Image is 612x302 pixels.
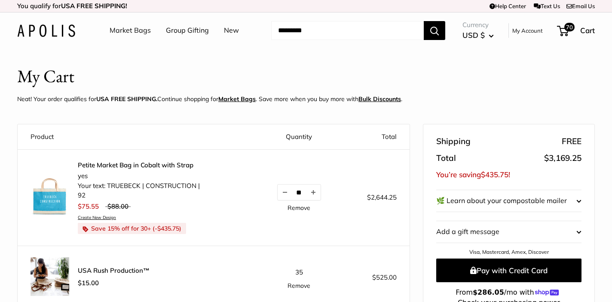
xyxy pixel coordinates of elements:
button: Search [424,21,445,40]
span: 70 [564,23,575,31]
li: yes [78,171,200,181]
button: Decrease quantity by 1 [278,185,292,200]
a: Remove [288,205,310,211]
a: Group Gifting [166,24,209,37]
button: USD $ [462,28,494,42]
a: Market Bags [110,24,151,37]
a: 70 Cart [558,24,595,37]
p: Neat! Your order qualifies for Continue shopping for . Save more when you buy more with . [17,93,402,105]
span: $2,644.25 [367,193,397,201]
strong: USA FREE SHIPPING! [61,2,127,10]
button: Increase quantity by 1 [306,185,321,200]
button: Pay with Credit Card [436,259,581,282]
a: Remove [288,283,310,289]
span: Shipping [436,134,471,149]
h1: My Cart [17,64,74,89]
span: $435.75 [157,225,179,232]
li: Your text: TRUEBECK | CONSTRUCTION | [78,181,200,191]
a: Market Bags [218,95,256,103]
span: $88.00 [107,202,129,210]
th: Total [342,124,410,150]
img: Apolis [17,25,75,37]
th: Quantity [257,124,342,150]
span: 35 [295,268,303,276]
li: 92 [78,191,200,200]
a: Visa, Mastercard, Amex, Discover [469,249,549,255]
span: $435.75 [481,170,508,179]
button: 🌿 Learn about your compostable mailer [436,190,581,212]
span: USA Rush Production™ [78,266,150,275]
span: $15.00 [78,279,99,287]
span: Total [436,151,456,166]
span: $3,169.25 [544,153,581,163]
strong: USA FREE SHIPPING. [96,95,157,103]
th: Product [18,124,257,150]
a: Create New Design [78,215,200,220]
a: Email Us [566,3,595,9]
span: $75.55 [78,202,99,210]
span: Currency [462,19,494,31]
span: FREE [562,134,581,149]
a: Help Center [490,3,526,9]
span: $525.00 [372,273,397,281]
span: Cart [580,26,595,35]
a: New [224,24,239,37]
button: Add a gift message [436,221,581,243]
input: Search... [271,21,424,40]
span: USD $ [462,31,485,40]
input: Quantity [292,189,306,196]
a: Text Us [534,3,560,9]
li: Save 15% off for 30+ (- ) [78,223,186,234]
span: You’re saving ! [436,170,510,179]
u: Bulk Discounts [358,95,401,103]
a: My Account [512,25,543,36]
a: Petite Market Bag in Cobalt with Strap [78,161,200,169]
